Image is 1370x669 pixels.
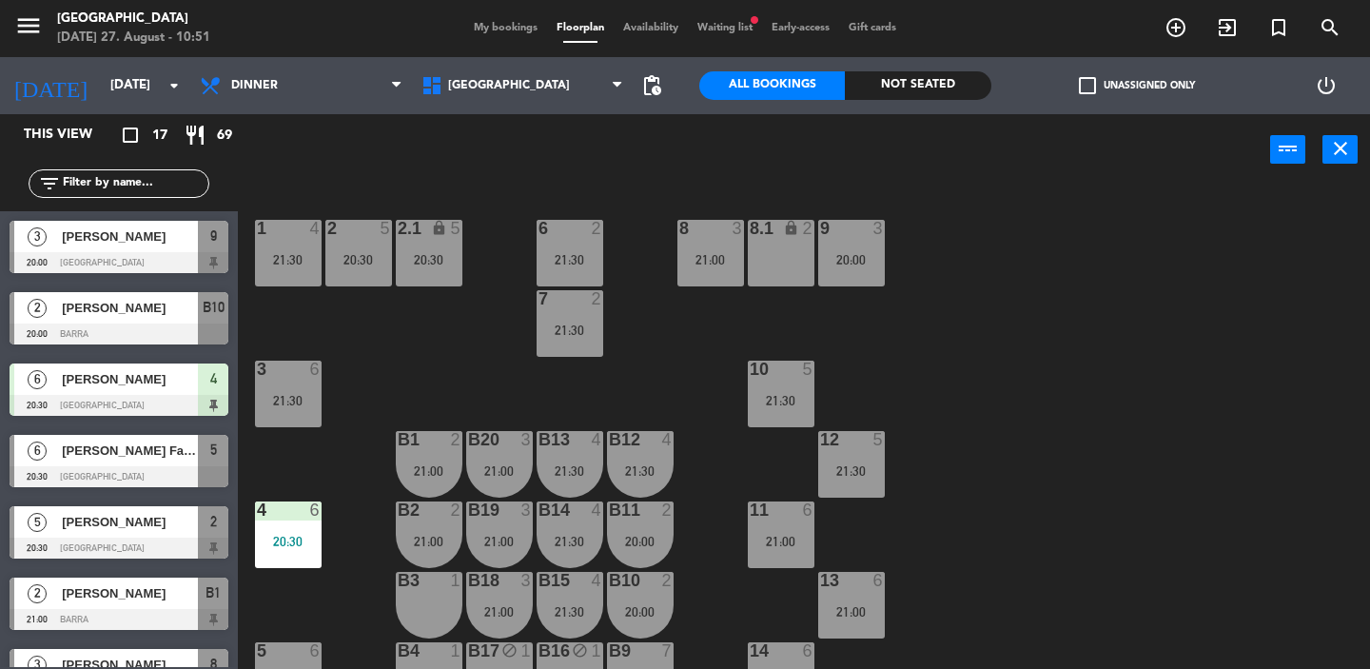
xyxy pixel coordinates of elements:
div: 5 [873,431,885,448]
div: 21:00 [677,253,744,266]
div: 20:30 [325,253,392,266]
div: 1 [257,220,258,237]
i: menu [14,11,43,40]
span: pending_actions [640,74,663,97]
div: 21:30 [255,253,322,266]
div: This view [10,124,137,147]
div: 21:00 [396,464,462,478]
div: 2 [803,220,814,237]
div: 2 [662,572,674,589]
div: 1 [451,572,462,589]
div: 6 [310,642,322,659]
span: 2 [28,299,47,318]
span: 5 [28,513,47,532]
div: 21:30 [748,394,814,407]
i: lock [783,220,799,236]
span: Availability [614,23,688,33]
span: [PERSON_NAME] [62,583,198,603]
span: [GEOGRAPHIC_DATA] [448,79,570,92]
span: 69 [217,125,232,147]
div: 12 [820,431,821,448]
div: 5 [451,220,462,237]
div: 21:00 [466,535,533,548]
div: 3 [521,502,533,519]
div: 14 [750,642,751,659]
span: 2 [210,510,217,533]
div: 21:30 [255,394,322,407]
div: 13 [820,572,821,589]
span: 5 [210,439,217,462]
div: 3 [521,572,533,589]
div: 21:00 [466,464,533,478]
span: [PERSON_NAME] Famin [62,441,198,461]
div: b19 [468,502,469,519]
i: crop_square [119,124,142,147]
div: 6 [873,572,885,589]
div: 1 [451,642,462,659]
div: 3 [873,220,885,237]
i: search [1319,16,1341,39]
span: 9 [210,225,217,247]
div: Not seated [845,71,990,100]
div: B10 [609,572,610,589]
span: Floorplan [547,23,614,33]
div: 20:00 [818,253,885,266]
span: [PERSON_NAME] [62,369,198,389]
span: Gift cards [839,23,906,33]
div: 4 [592,572,603,589]
div: 3 [733,220,744,237]
i: power_input [1277,137,1300,160]
span: Waiting list [688,23,762,33]
div: 2 [451,502,462,519]
div: 10 [750,361,751,378]
div: 21:00 [748,535,814,548]
div: 21:30 [537,253,603,266]
span: fiber_manual_record [749,14,760,26]
i: filter_list [38,172,61,195]
span: Dinner [231,79,278,92]
span: B1 [205,581,221,604]
div: B12 [609,431,610,448]
label: Unassigned only [1079,77,1195,94]
div: 21:00 [466,605,533,619]
div: 7 [662,642,674,659]
div: [GEOGRAPHIC_DATA] [57,10,210,29]
div: 4 [592,431,603,448]
div: b18 [468,572,469,589]
span: 6 [28,370,47,389]
div: 2 [327,220,328,237]
div: 2.1 [398,220,399,237]
div: All Bookings [699,71,845,100]
span: Early-access [762,23,839,33]
div: 2 [451,431,462,448]
div: 1 [521,642,533,659]
div: 2 [592,290,603,307]
div: B1 [398,431,399,448]
div: 21:00 [396,535,462,548]
div: 21:30 [537,464,603,478]
i: lock [431,220,447,236]
button: power_input [1270,135,1305,164]
div: 4 [257,502,258,519]
div: 8.1 [750,220,751,237]
div: 6 [310,502,322,519]
div: 20:00 [607,535,674,548]
span: 6 [28,442,47,461]
div: 3 [257,361,258,378]
i: block [572,642,588,659]
i: restaurant [184,124,206,147]
div: 5 [257,642,258,659]
div: [DATE] 27. August - 10:51 [57,29,210,48]
div: 5 [803,361,814,378]
span: 17 [152,125,167,147]
div: 6 [310,361,322,378]
div: 20:30 [396,253,462,266]
span: [PERSON_NAME] [62,512,198,532]
button: menu [14,11,43,47]
div: 20:00 [607,605,674,619]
